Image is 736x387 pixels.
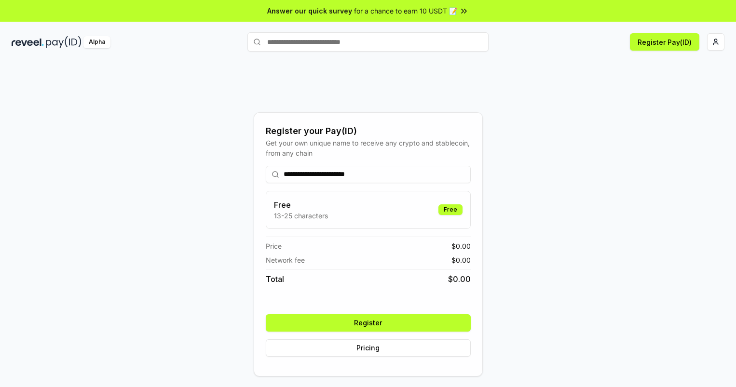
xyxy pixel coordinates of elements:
[266,339,471,357] button: Pricing
[266,124,471,138] div: Register your Pay(ID)
[266,273,284,285] span: Total
[451,241,471,251] span: $ 0.00
[46,36,82,48] img: pay_id
[83,36,110,48] div: Alpha
[354,6,457,16] span: for a chance to earn 10 USDT 📝
[448,273,471,285] span: $ 0.00
[266,255,305,265] span: Network fee
[266,241,282,251] span: Price
[267,6,352,16] span: Answer our quick survey
[630,33,699,51] button: Register Pay(ID)
[266,314,471,332] button: Register
[12,36,44,48] img: reveel_dark
[274,211,328,221] p: 13-25 characters
[451,255,471,265] span: $ 0.00
[266,138,471,158] div: Get your own unique name to receive any crypto and stablecoin, from any chain
[438,204,463,215] div: Free
[274,199,328,211] h3: Free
